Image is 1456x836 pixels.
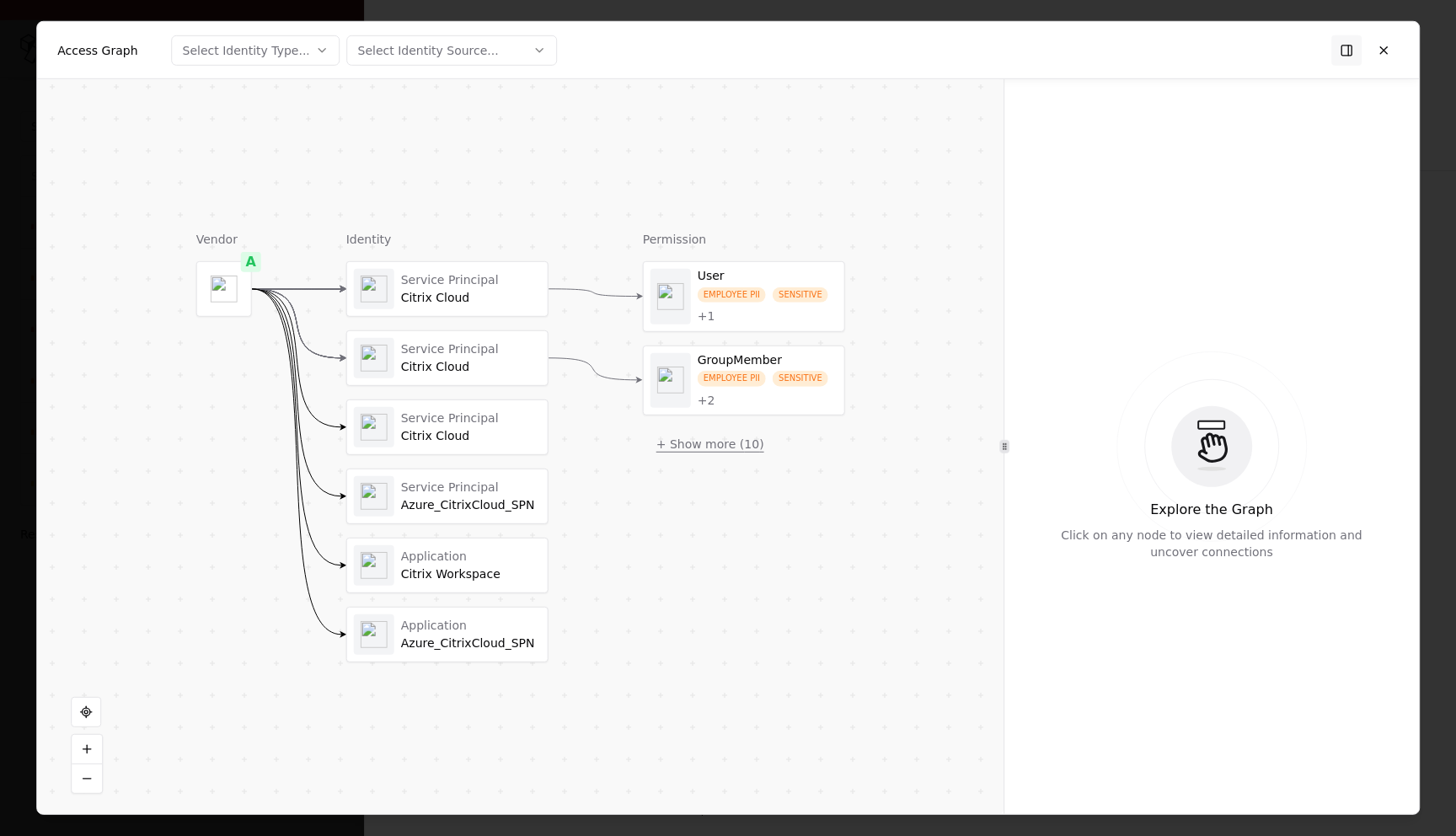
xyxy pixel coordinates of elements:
[698,393,715,408] button: +2
[401,549,541,564] div: Application
[773,287,828,303] div: SENSITIVE
[241,252,261,272] div: A
[643,429,778,459] button: + Show more (10)
[401,291,541,306] div: Citrix Cloud
[698,309,715,324] div: + 1
[698,309,715,324] button: +1
[401,429,541,444] div: Citrix Cloud
[698,352,838,367] div: GroupMember
[346,231,549,248] div: Identity
[698,371,766,387] div: EMPLOYEE PII
[698,287,766,303] div: EMPLOYEE PII
[1150,500,1273,520] div: Explore the Graph
[172,35,340,65] button: Select Identity Type...
[401,498,541,513] div: Azure_CitrixCloud_SPN
[183,41,310,58] div: Select Identity Type...
[698,269,838,284] div: User
[196,231,252,248] div: Vendor
[347,35,558,65] button: Select Identity Source...
[401,636,541,651] div: Azure_CitrixCloud_SPN
[401,272,541,287] div: Service Principal
[401,410,541,426] div: Service Principal
[773,371,828,387] div: SENSITIVE
[401,567,541,582] div: Citrix Workspace
[401,360,541,375] div: Citrix Cloud
[401,480,541,495] div: Service Principal
[401,341,541,356] div: Service Principal
[57,41,137,58] div: Access Graph
[1043,527,1380,560] div: Click on any node to view detailed information and uncover connections
[698,393,715,408] div: + 2
[401,618,541,633] div: Application
[358,41,499,58] div: Select Identity Source...
[643,231,845,248] div: Permission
